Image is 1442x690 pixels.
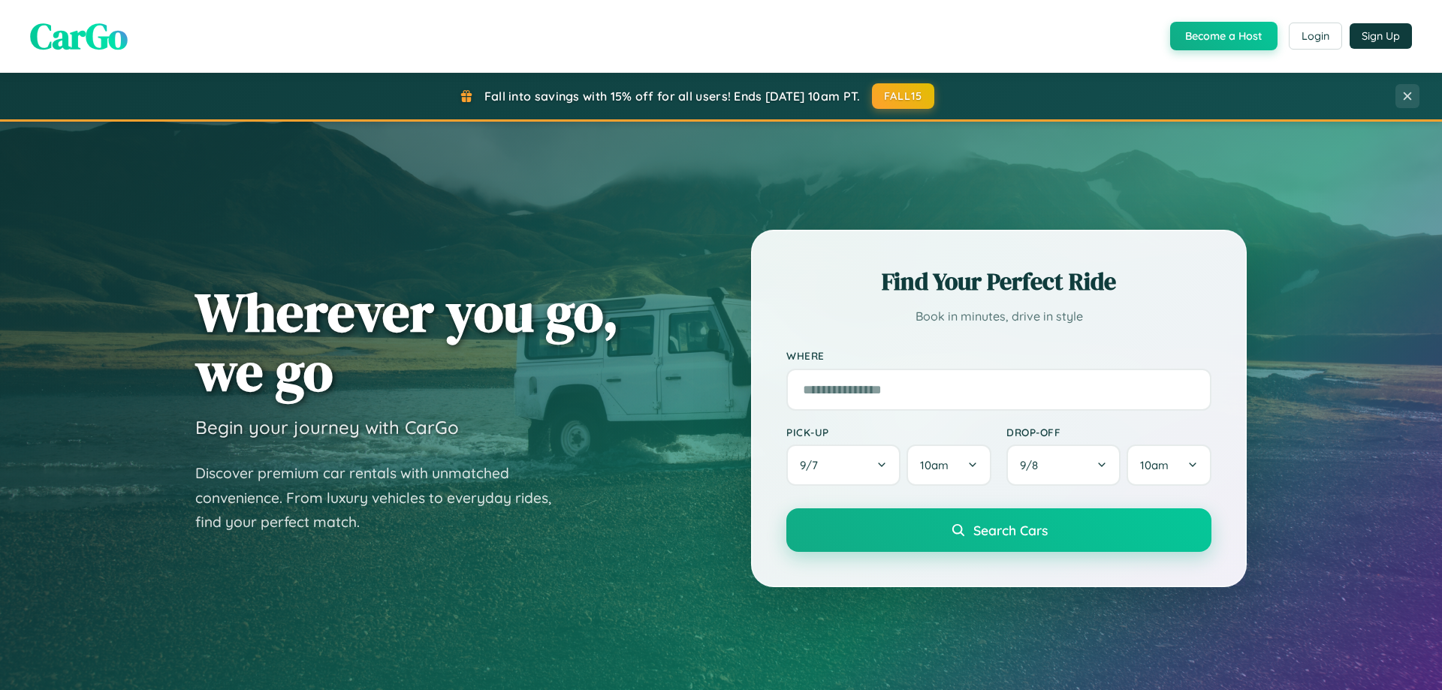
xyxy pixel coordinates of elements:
[1350,23,1412,49] button: Sign Up
[786,444,900,486] button: 9/7
[195,282,619,401] h1: Wherever you go, we go
[1020,458,1045,472] span: 9 / 8
[786,426,991,438] label: Pick-up
[1170,22,1278,50] button: Become a Host
[1006,426,1211,438] label: Drop-off
[30,11,128,61] span: CarGo
[484,89,861,104] span: Fall into savings with 15% off for all users! Ends [DATE] 10am PT.
[1140,458,1169,472] span: 10am
[786,265,1211,298] h2: Find Your Perfect Ride
[907,444,991,486] button: 10am
[786,350,1211,363] label: Where
[195,461,571,535] p: Discover premium car rentals with unmatched convenience. From luxury vehicles to everyday rides, ...
[1289,23,1342,50] button: Login
[920,458,949,472] span: 10am
[800,458,825,472] span: 9 / 7
[786,508,1211,552] button: Search Cars
[1127,444,1211,486] button: 10am
[786,306,1211,327] p: Book in minutes, drive in style
[195,416,459,438] h3: Begin your journey with CarGo
[973,522,1048,538] span: Search Cars
[1006,444,1121,486] button: 9/8
[872,83,935,109] button: FALL15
